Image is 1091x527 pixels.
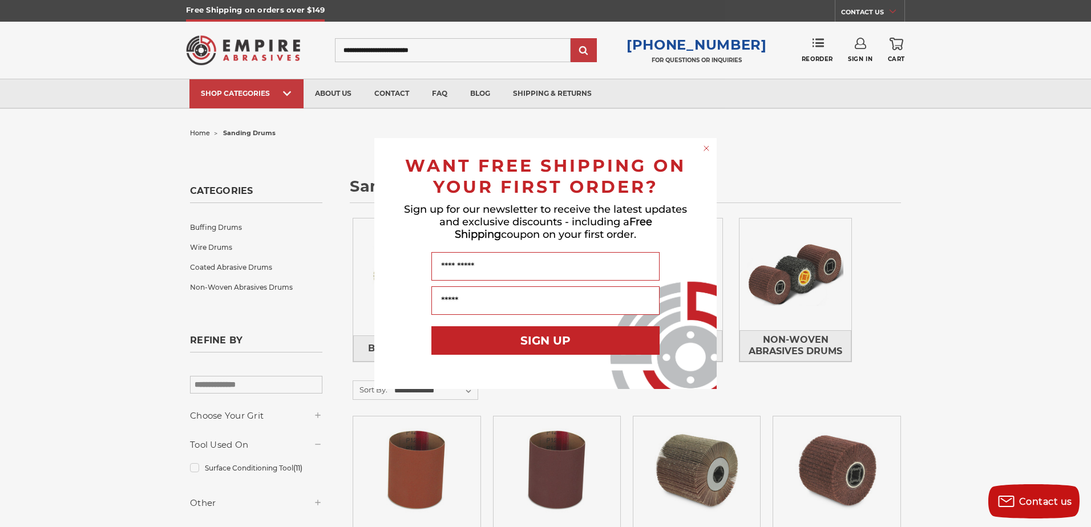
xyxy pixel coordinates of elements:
[701,143,712,154] button: Close dialog
[455,216,652,241] span: Free Shipping
[404,203,687,241] span: Sign up for our newsletter to receive the latest updates and exclusive discounts - including a co...
[405,155,686,197] span: WANT FREE SHIPPING ON YOUR FIRST ORDER?
[988,484,1080,518] button: Contact us
[431,326,660,355] button: SIGN UP
[1019,496,1072,507] span: Contact us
